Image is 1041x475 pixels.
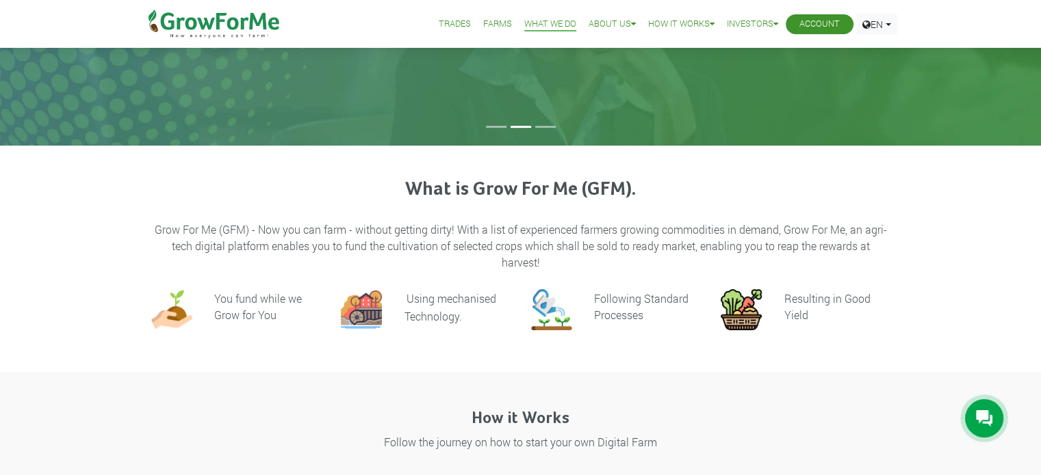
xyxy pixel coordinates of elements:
[439,17,471,31] a: Trades
[648,17,715,31] a: How it Works
[214,291,302,322] h6: You fund while we Grow for You
[531,289,572,330] img: growforme image
[721,289,762,330] img: growforme image
[856,14,897,35] a: EN
[589,17,636,31] a: About Us
[341,289,382,330] img: growforme image
[594,291,689,322] h6: Following Standard Processes
[784,291,871,322] h6: Resulting in Good Yield
[483,17,512,31] a: Farms
[153,221,888,271] p: Grow For Me (GFM) - Now you can farm - without getting dirty! With a list of experienced farmers ...
[799,17,840,31] a: Account
[141,409,901,429] h4: How it Works
[404,291,496,323] p: Using mechanised Technology.
[524,17,576,31] a: What We Do
[153,178,888,202] h3: What is Grow For Me (GFM).
[727,17,778,31] a: Investors
[151,289,192,330] img: growforme image
[143,434,899,450] p: Follow the journey on how to start your own Digital Farm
